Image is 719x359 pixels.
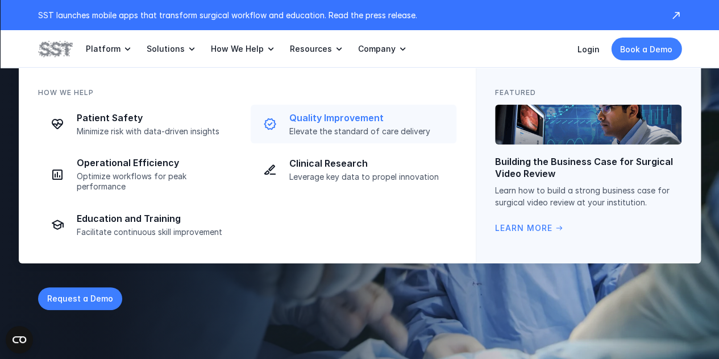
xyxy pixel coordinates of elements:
[495,105,681,234] a: Building the Business Case for Surgical Video ReviewLearn how to build a strong business case for...
[51,117,64,131] img: heart icon with heart rate
[51,218,64,232] img: Graduation cap icon
[495,87,536,98] p: Featured
[555,224,564,233] span: arrow_right_alt
[38,150,244,199] a: Graph iconOperational EfficiencyOptimize workflows for peak performance
[289,112,450,124] p: Quality Improvement
[263,117,277,131] img: Checkmark icon
[495,156,681,180] p: Building the Business Case for Surgical Video Review
[6,326,33,353] button: Open CMP widget
[38,39,72,59] img: SST logo
[290,44,332,54] p: Resources
[211,44,264,54] p: How We Help
[289,158,450,170] p: Clinical Research
[611,38,681,60] a: Book a Demo
[51,168,64,181] img: Graph icon
[38,205,244,244] a: Graduation cap iconEducation and TrainingFacilitate continuous skill improvement
[86,30,133,68] a: Platform
[577,44,600,54] a: Login
[86,44,120,54] p: Platform
[38,105,244,143] a: heart icon with heart ratePatient SafetyMinimize risk with data-driven insights
[77,157,237,169] p: Operational Efficiency
[147,44,185,54] p: Solutions
[620,43,672,55] p: Book a Demo
[38,87,94,98] p: How We Help
[38,287,122,310] a: Request a Demo
[263,163,277,176] img: Pen icon
[77,126,237,137] p: Minimize risk with data-driven insights
[358,44,396,54] p: Company
[77,112,237,124] p: Patient Safety
[77,171,237,192] p: Optimize workflows for peak performance
[47,292,113,304] p: Request a Demo
[495,222,552,234] p: Learn More
[77,227,237,237] p: Facilitate continuous skill improvement
[77,213,237,225] p: Education and Training
[251,105,456,143] a: Checkmark iconQuality ImprovementElevate the standard of care delivery
[495,184,681,208] p: Learn how to build a strong business case for surgical video review at your institution.
[38,9,659,21] p: SST launches mobile apps that transform surgical workflow and education. Read the press release.
[289,126,450,137] p: Elevate the standard of care delivery
[289,172,450,182] p: Leverage key data to propel innovation
[251,150,456,189] a: Pen iconClinical ResearchLeverage key data to propel innovation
